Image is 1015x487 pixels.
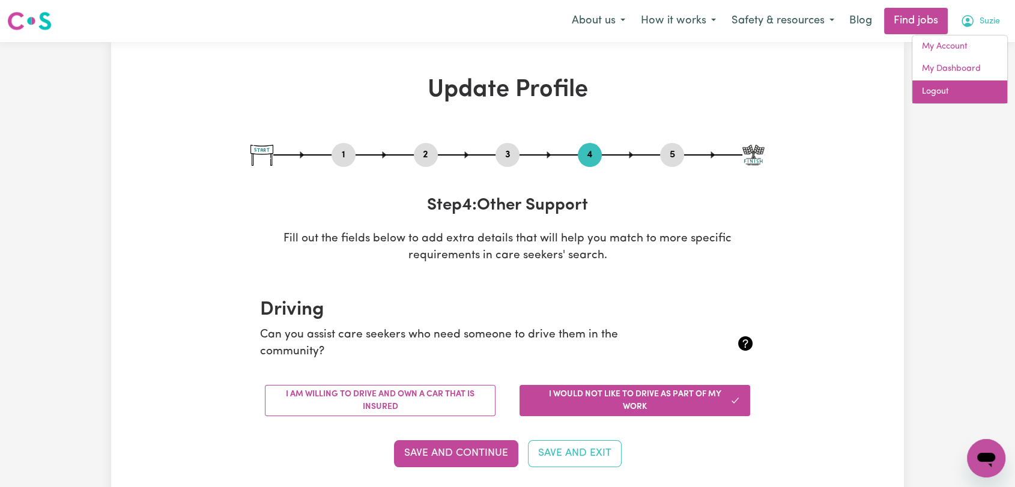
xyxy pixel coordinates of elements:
[912,35,1008,104] div: My Account
[528,440,622,467] button: Save and Exit
[842,8,879,34] a: Blog
[394,440,518,467] button: Save and Continue
[250,231,765,265] p: Fill out the fields below to add extra details that will help you match to more specific requirem...
[884,8,948,34] a: Find jobs
[260,298,755,321] h2: Driving
[520,385,750,416] button: I would not like to drive as part of my work
[7,7,52,35] a: Careseekers logo
[724,8,842,34] button: Safety & resources
[912,35,1007,58] a: My Account
[912,58,1007,80] a: My Dashboard
[980,15,1000,28] span: Suzie
[660,147,684,163] button: Go to step 5
[260,327,673,361] p: Can you assist care seekers who need someone to drive them in the community?
[967,439,1005,477] iframe: Button to launch messaging window
[912,80,1007,103] a: Logout
[495,147,520,163] button: Go to step 3
[265,385,495,416] button: I am willing to drive and own a car that is insured
[7,10,52,32] img: Careseekers logo
[250,196,765,216] h3: Step 4 : Other Support
[578,147,602,163] button: Go to step 4
[564,8,633,34] button: About us
[332,147,356,163] button: Go to step 1
[250,76,765,104] h1: Update Profile
[633,8,724,34] button: How it works
[953,8,1008,34] button: My Account
[414,147,438,163] button: Go to step 2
